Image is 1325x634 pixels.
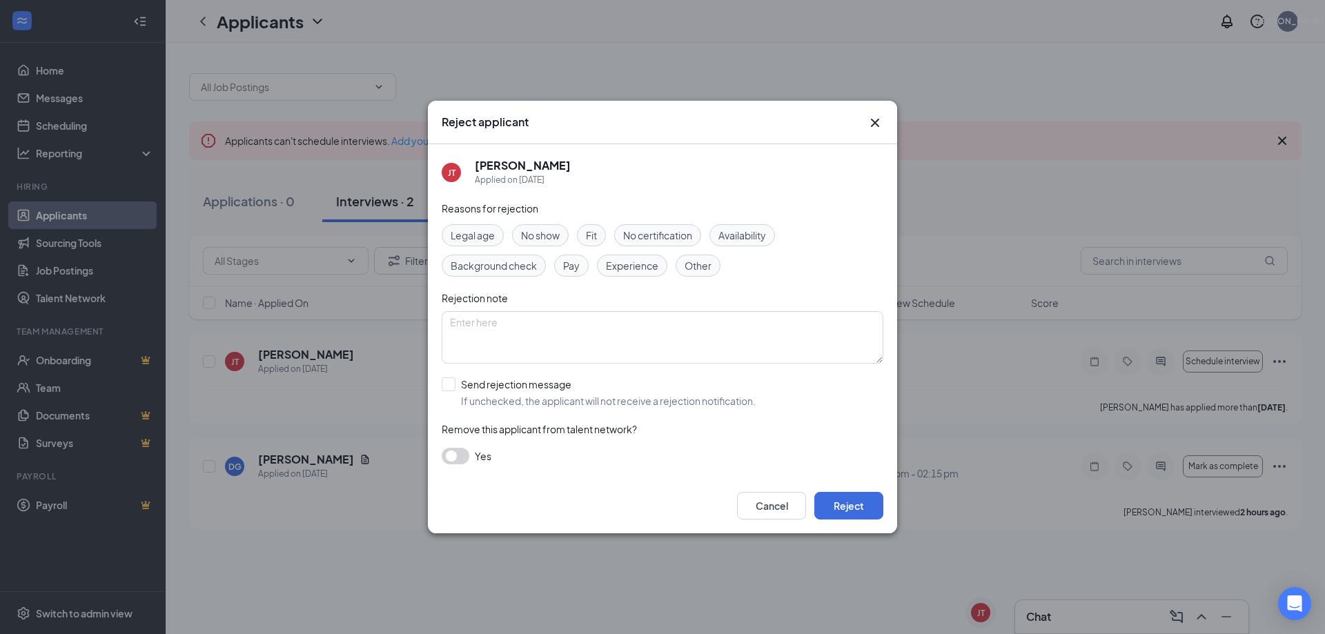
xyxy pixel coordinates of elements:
[1278,587,1311,620] div: Open Intercom Messenger
[623,228,692,243] span: No certification
[521,228,560,243] span: No show
[814,492,883,519] button: Reject
[867,115,883,131] button: Close
[451,258,537,273] span: Background check
[475,448,491,464] span: Yes
[737,492,806,519] button: Cancel
[586,228,597,243] span: Fit
[685,258,711,273] span: Other
[442,202,538,215] span: Reasons for rejection
[475,158,571,173] h5: [PERSON_NAME]
[442,115,529,130] h3: Reject applicant
[475,173,571,187] div: Applied on [DATE]
[606,258,658,273] span: Experience
[448,167,455,179] div: JT
[442,292,508,304] span: Rejection note
[442,423,637,435] span: Remove this applicant from talent network?
[867,115,883,131] svg: Cross
[718,228,766,243] span: Availability
[451,228,495,243] span: Legal age
[563,258,580,273] span: Pay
